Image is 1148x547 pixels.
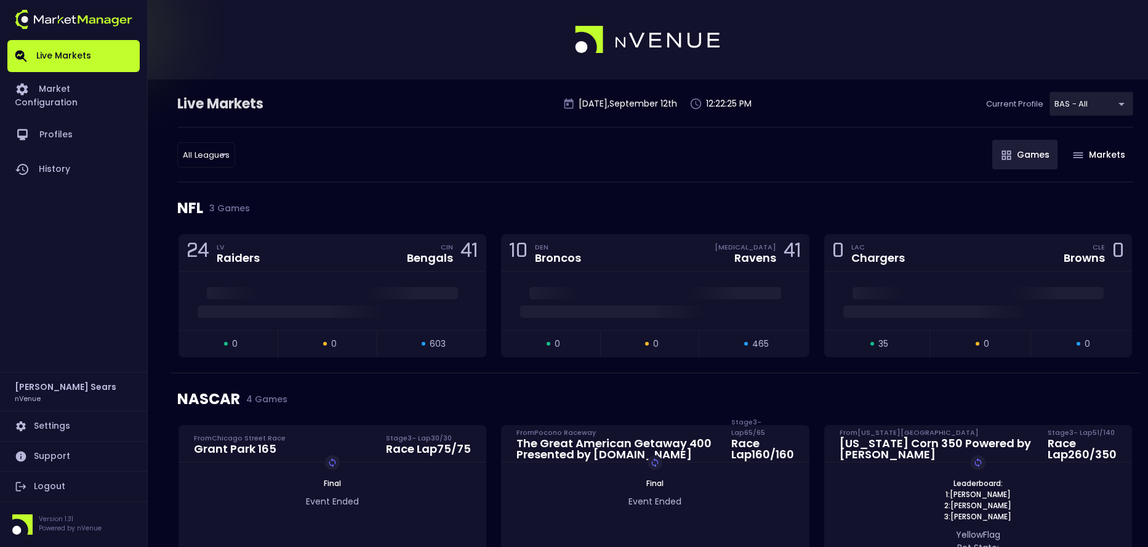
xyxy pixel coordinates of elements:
[194,444,286,455] div: Grant Park 165
[7,411,140,441] a: Settings
[840,427,1033,437] div: From [US_STATE][GEOGRAPHIC_DATA]
[320,478,345,488] span: Final
[579,97,677,110] p: [DATE] , September 12 th
[643,478,667,488] span: Final
[386,433,471,443] div: Stage 3 - Lap 30 / 30
[840,438,1033,460] div: [US_STATE] Corn 350 Powered by [PERSON_NAME]
[407,253,453,264] div: Bengals
[832,241,844,264] div: 0
[956,529,1000,541] span: yellow Flag
[731,438,794,460] div: Race Lap 160 / 160
[941,500,1015,511] span: 2: [PERSON_NAME]
[516,427,716,437] div: From Pocono Raceway
[1001,150,1011,160] img: gameIcon
[7,152,140,187] a: History
[1048,438,1117,460] div: Race Lap 260 / 350
[575,26,721,54] img: logo
[15,394,41,403] h3: nVenue
[984,338,989,350] span: 0
[878,338,888,350] span: 35
[306,495,359,508] span: Event Ended
[327,458,337,468] img: replayImg
[752,338,769,350] span: 465
[177,373,1133,425] div: NASCAR
[177,182,1133,234] div: NFL
[535,242,581,252] div: DEN
[1112,241,1124,264] div: 0
[650,458,660,468] img: replayImg
[555,338,560,350] span: 0
[177,94,327,114] div: Live Markets
[15,10,132,29] img: logo
[715,242,776,252] div: [MEDICAL_DATA]
[331,338,337,350] span: 0
[986,98,1043,110] p: Current Profile
[941,511,1015,522] span: 3: [PERSON_NAME]
[653,338,659,350] span: 0
[39,514,102,524] p: Version 1.31
[992,140,1058,169] button: Games
[7,442,140,471] a: Support
[217,242,260,252] div: LV
[177,142,235,168] div: BAS - All
[217,253,260,264] div: Raiders
[973,458,983,468] img: replayImg
[950,478,1006,489] span: Leaderboard:
[1093,242,1105,252] div: CLE
[386,444,471,455] div: Race Lap 75 / 75
[509,241,528,264] div: 10
[441,242,453,252] div: CIN
[851,242,905,252] div: LAC
[7,514,140,535] div: Version 1.31Powered by nVenue
[516,438,716,460] div: The Great American Getaway 400 Presented by [DOMAIN_NAME]
[1050,92,1133,116] div: BAS - All
[1064,140,1133,169] button: Markets
[430,338,446,350] span: 603
[731,427,794,437] div: Stage 3 - Lap 65 / 65
[203,203,250,213] span: 3 Games
[240,394,287,404] span: 4 Games
[851,253,905,264] div: Chargers
[942,489,1014,500] span: 1: [PERSON_NAME]
[7,72,140,118] a: Market Configuration
[535,253,581,264] div: Broncos
[15,380,116,394] h2: [PERSON_NAME] Sears
[460,241,478,264] div: 41
[1085,338,1090,350] span: 0
[706,97,752,110] p: 12:22:25 PM
[784,241,801,264] div: 41
[7,472,140,501] a: Logout
[734,253,776,264] div: Ravens
[194,433,286,443] div: From Chicago Street Race
[7,118,140,152] a: Profiles
[1048,427,1117,437] div: Stage 3 - Lap 51 / 140
[232,338,238,350] span: 0
[187,241,209,264] div: 24
[1064,253,1105,264] div: Browns
[1073,152,1083,158] img: gameIcon
[7,40,140,72] a: Live Markets
[628,495,681,508] span: Event Ended
[39,524,102,533] p: Powered by nVenue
